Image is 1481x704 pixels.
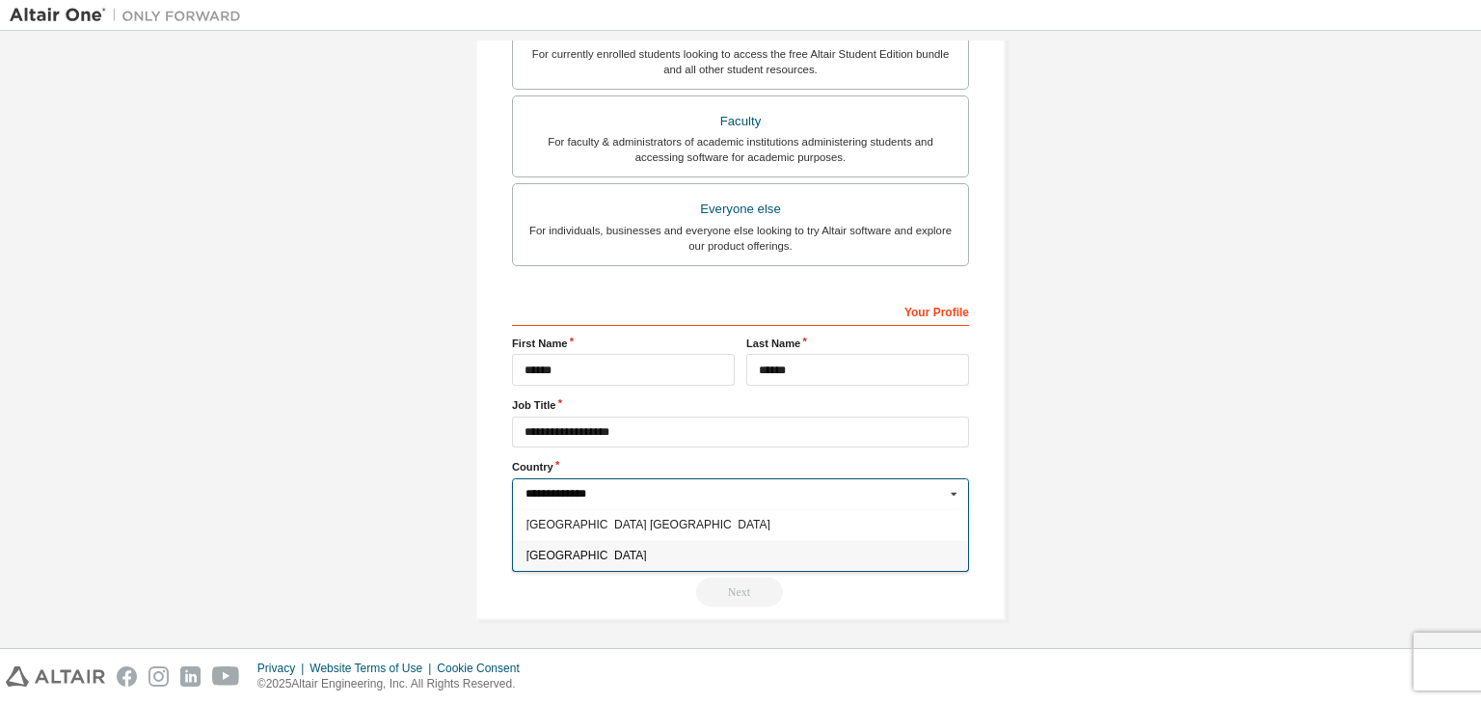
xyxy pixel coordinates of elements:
[746,336,969,351] label: Last Name
[526,519,956,530] span: [GEOGRAPHIC_DATA] [GEOGRAPHIC_DATA]
[148,666,169,687] img: instagram.svg
[525,196,956,223] div: Everyone else
[310,661,437,676] div: Website Terms of Use
[212,666,240,687] img: youtube.svg
[437,661,530,676] div: Cookie Consent
[10,6,251,25] img: Altair One
[525,134,956,165] div: For faculty & administrators of academic institutions administering students and accessing softwa...
[257,661,310,676] div: Privacy
[512,578,969,607] div: Read and acccept EULA to continue
[117,666,137,687] img: facebook.svg
[6,666,105,687] img: altair_logo.svg
[525,223,956,254] div: For individuals, businesses and everyone else looking to try Altair software and explore our prod...
[526,550,956,561] span: [GEOGRAPHIC_DATA]
[180,666,201,687] img: linkedin.svg
[512,397,969,413] label: Job Title
[512,459,969,474] label: Country
[525,108,956,135] div: Faculty
[512,295,969,326] div: Your Profile
[512,336,735,351] label: First Name
[257,676,531,692] p: © 2025 Altair Engineering, Inc. All Rights Reserved.
[525,46,956,77] div: For currently enrolled students looking to access the free Altair Student Edition bundle and all ...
